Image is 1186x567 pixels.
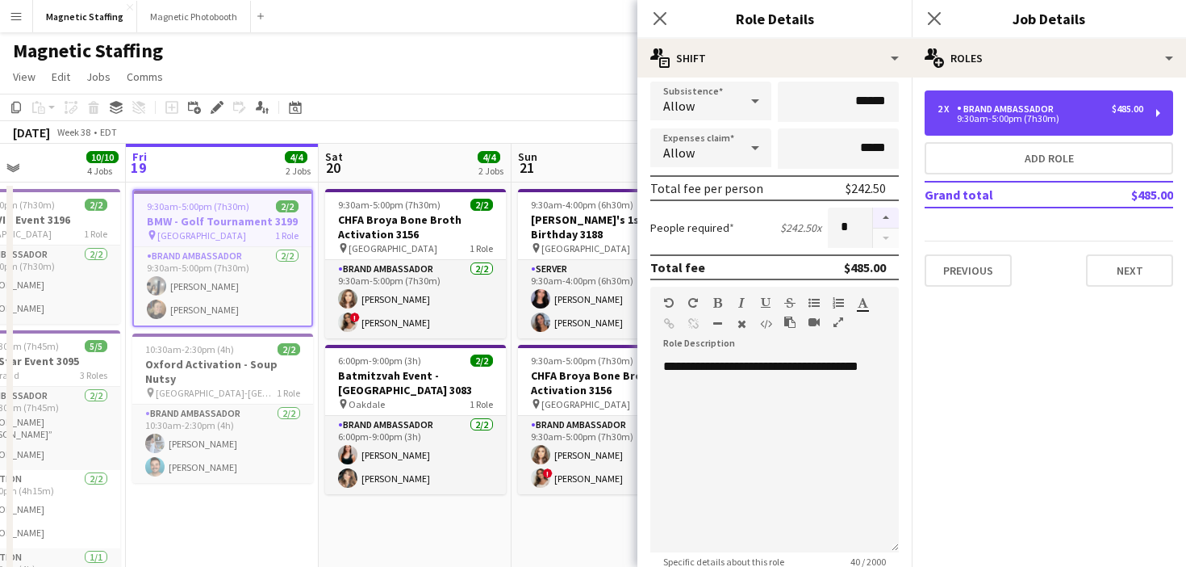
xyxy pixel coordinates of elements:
div: Total fee [650,259,705,275]
div: $485.00 [1112,103,1143,115]
span: Edit [52,69,70,84]
button: Ordered List [833,296,844,309]
button: Text Color [857,296,868,309]
div: 2 Jobs [478,165,503,177]
div: 2 Jobs [286,165,311,177]
app-card-role: Brand Ambassador2/210:30am-2:30pm (4h)[PERSON_NAME][PERSON_NAME] [132,405,313,483]
div: 2 x [938,103,957,115]
app-job-card: 9:30am-4:00pm (6h30m)2/2[PERSON_NAME]'s 1st Birthday 3188 [GEOGRAPHIC_DATA]1 RoleServer2/29:30am-... [518,189,699,338]
button: Increase [873,208,899,229]
button: Undo [663,296,674,309]
div: EDT [100,126,117,138]
a: Edit [45,66,77,87]
span: 5/5 [85,340,107,352]
button: Redo [687,296,699,309]
div: [DATE] [13,124,50,141]
button: Paste as plain text [784,316,796,329]
span: 4/4 [285,151,307,163]
span: 21 [516,158,537,177]
span: [GEOGRAPHIC_DATA] [541,242,630,254]
span: 1 Role [470,398,493,410]
a: Jobs [80,66,117,87]
app-job-card: 9:30am-5:00pm (7h30m)2/2CHFA Broya Bone Broth Activation 3156 [GEOGRAPHIC_DATA]1 RoleBrand Ambass... [325,189,506,338]
app-job-card: 10:30am-2:30pm (4h)2/2Oxford Activation - Soup Nutsy [GEOGRAPHIC_DATA]-[GEOGRAPHIC_DATA]1 RoleBra... [132,334,313,483]
app-card-role: Brand Ambassador2/29:30am-5:00pm (7h30m)[PERSON_NAME]![PERSON_NAME] [325,260,506,338]
button: Strikethrough [784,296,796,309]
button: Insert video [808,316,820,329]
app-card-role: Brand Ambassador2/29:30am-5:00pm (7h30m)[PERSON_NAME][PERSON_NAME] [134,247,311,325]
span: Week 38 [53,126,94,138]
button: Magnetic Photobooth [137,1,251,32]
span: 1 Role [277,387,300,399]
button: Next [1086,254,1173,287]
span: Allow [663,145,695,161]
button: Clear Formatting [736,317,747,330]
span: 1 Role [275,229,299,241]
div: Roles [912,39,1186,78]
button: Add role [925,142,1173,174]
span: 9:30am-5:00pm (7h30m) [531,355,633,367]
span: 10/10 [86,151,119,163]
span: [GEOGRAPHIC_DATA]-[GEOGRAPHIC_DATA] [156,387,277,399]
span: 1 Role [470,242,493,254]
div: 9:30am-5:00pm (7h30m) [938,115,1143,123]
div: $242.50 x [780,220,821,235]
div: Total fee per person [650,180,763,196]
span: ! [350,313,360,322]
span: 9:30am-5:00pm (7h30m) [147,200,249,212]
td: Grand total [925,182,1078,208]
app-card-role: Server2/29:30am-4:00pm (6h30m)[PERSON_NAME][PERSON_NAME] [518,260,699,338]
span: Fri [132,149,147,164]
button: Horizontal Line [712,317,723,330]
button: Underline [760,296,771,309]
label: People required [650,220,734,235]
span: 2/2 [85,199,107,211]
button: Bold [712,296,723,309]
h3: Role Details [637,8,912,29]
span: Comms [127,69,163,84]
app-job-card: 6:00pm-9:00pm (3h)2/2Batmitzvah Event - [GEOGRAPHIC_DATA] 3083 Oakdale1 RoleBrand Ambassador2/26:... [325,345,506,494]
h3: Oxford Activation - Soup Nutsy [132,357,313,386]
span: 2/2 [470,355,493,367]
span: [GEOGRAPHIC_DATA] [157,229,246,241]
div: $485.00 [844,259,886,275]
app-card-role: Brand Ambassador2/29:30am-5:00pm (7h30m)[PERSON_NAME]![PERSON_NAME] [518,416,699,494]
button: Fullscreen [833,316,844,329]
a: View [6,66,42,87]
button: HTML Code [760,317,771,330]
span: Sat [325,149,343,164]
td: $485.00 [1078,182,1173,208]
app-job-card: 9:30am-5:00pm (7h30m)2/2BMW - Golf Tournament 3199 [GEOGRAPHIC_DATA]1 RoleBrand Ambassador2/29:30... [132,189,313,327]
span: 19 [130,158,147,177]
span: ! [543,468,553,478]
h3: [PERSON_NAME]'s 1st Birthday 3188 [518,212,699,241]
span: Jobs [86,69,111,84]
span: 2/2 [278,343,300,355]
span: 4/4 [478,151,500,163]
button: Magnetic Staffing [33,1,137,32]
span: View [13,69,35,84]
div: $242.50 [846,180,886,196]
a: Comms [120,66,169,87]
div: Shift [637,39,912,78]
span: Allow [663,98,695,114]
div: 4 Jobs [87,165,118,177]
h1: Magnetic Staffing [13,39,163,63]
span: 6:00pm-9:00pm (3h) [338,355,421,367]
span: Sun [518,149,537,164]
span: 20 [323,158,343,177]
h3: BMW - Golf Tournament 3199 [134,214,311,229]
h3: CHFA Broya Bone Broth Activation 3156 [518,368,699,397]
app-job-card: 9:30am-5:00pm (7h30m)2/2CHFA Broya Bone Broth Activation 3156 [GEOGRAPHIC_DATA]1 RoleBrand Ambass... [518,345,699,494]
span: 10:30am-2:30pm (4h) [145,343,234,355]
span: [GEOGRAPHIC_DATA] [349,242,437,254]
app-card-role: Brand Ambassador2/26:00pm-9:00pm (3h)[PERSON_NAME][PERSON_NAME] [325,416,506,494]
span: [GEOGRAPHIC_DATA] [541,398,630,410]
span: Oakdale [349,398,385,410]
h3: Batmitzvah Event - [GEOGRAPHIC_DATA] 3083 [325,368,506,397]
